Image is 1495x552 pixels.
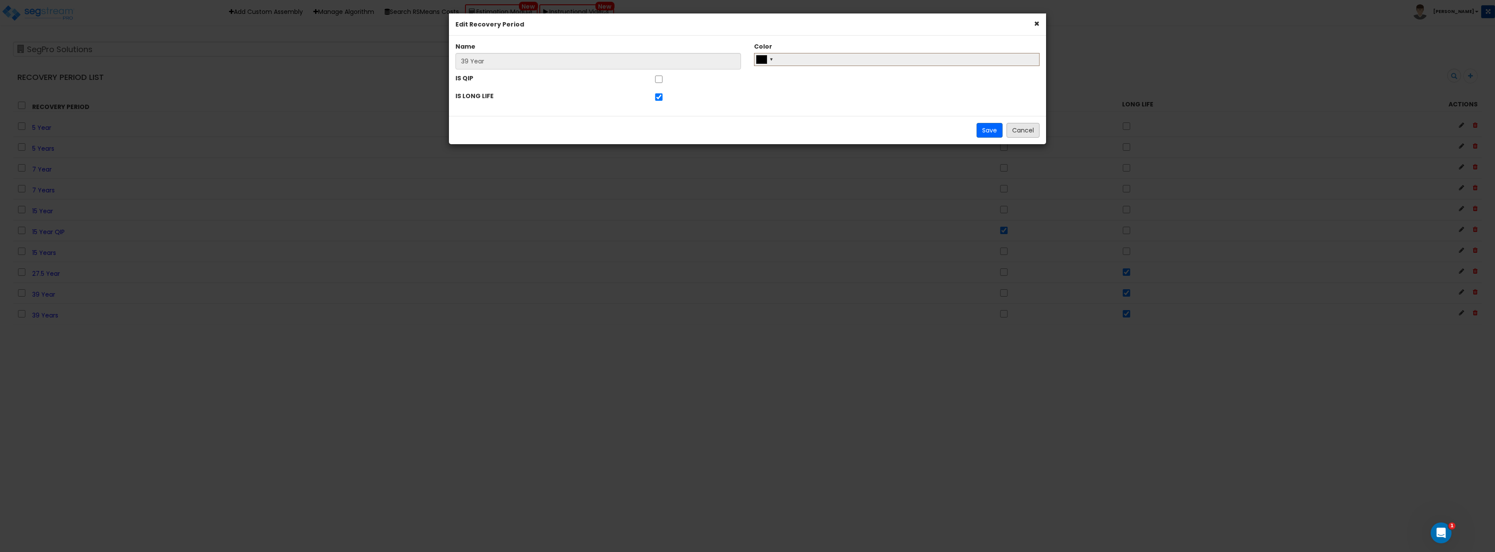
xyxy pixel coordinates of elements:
b: IS LONG LIFE [455,92,494,100]
b: Name [455,42,475,51]
div: ▼ [769,55,774,62]
b: Color [754,42,772,51]
iframe: Intercom live chat [1431,522,1452,543]
span: 1 [1448,522,1455,529]
button: × [1034,19,1040,28]
button: Save [977,123,1003,138]
b: Edit Recovery Period [455,20,524,29]
button: Cancel [1007,123,1040,138]
b: IS QIP [455,74,473,83]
